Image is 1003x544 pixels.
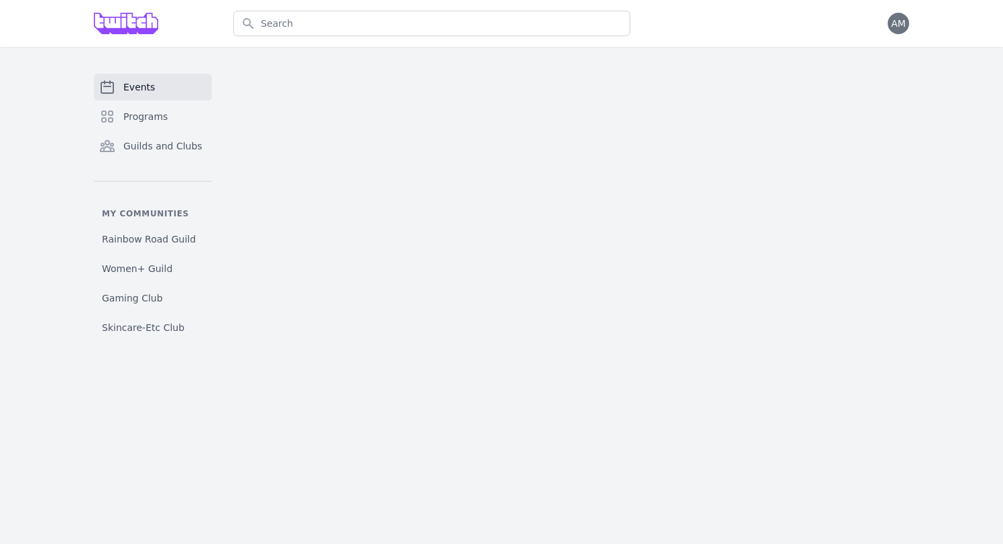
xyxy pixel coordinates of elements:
[94,257,212,281] a: Women+ Guild
[123,139,202,153] span: Guilds and Clubs
[94,74,212,340] nav: Sidebar
[102,262,172,275] span: Women+ Guild
[94,227,212,251] a: Rainbow Road Guild
[233,11,630,36] input: Search
[94,103,212,130] a: Programs
[102,321,184,334] span: Skincare-Etc Club
[94,286,212,310] a: Gaming Club
[94,133,212,159] a: Guilds and Clubs
[94,74,212,100] a: Events
[123,110,168,123] span: Programs
[102,232,196,246] span: Rainbow Road Guild
[123,80,155,94] span: Events
[888,13,909,34] button: AM
[94,316,212,340] a: Skincare-Etc Club
[94,208,212,219] p: My communities
[102,291,163,305] span: Gaming Club
[891,19,906,28] span: AM
[94,13,158,34] img: Grove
